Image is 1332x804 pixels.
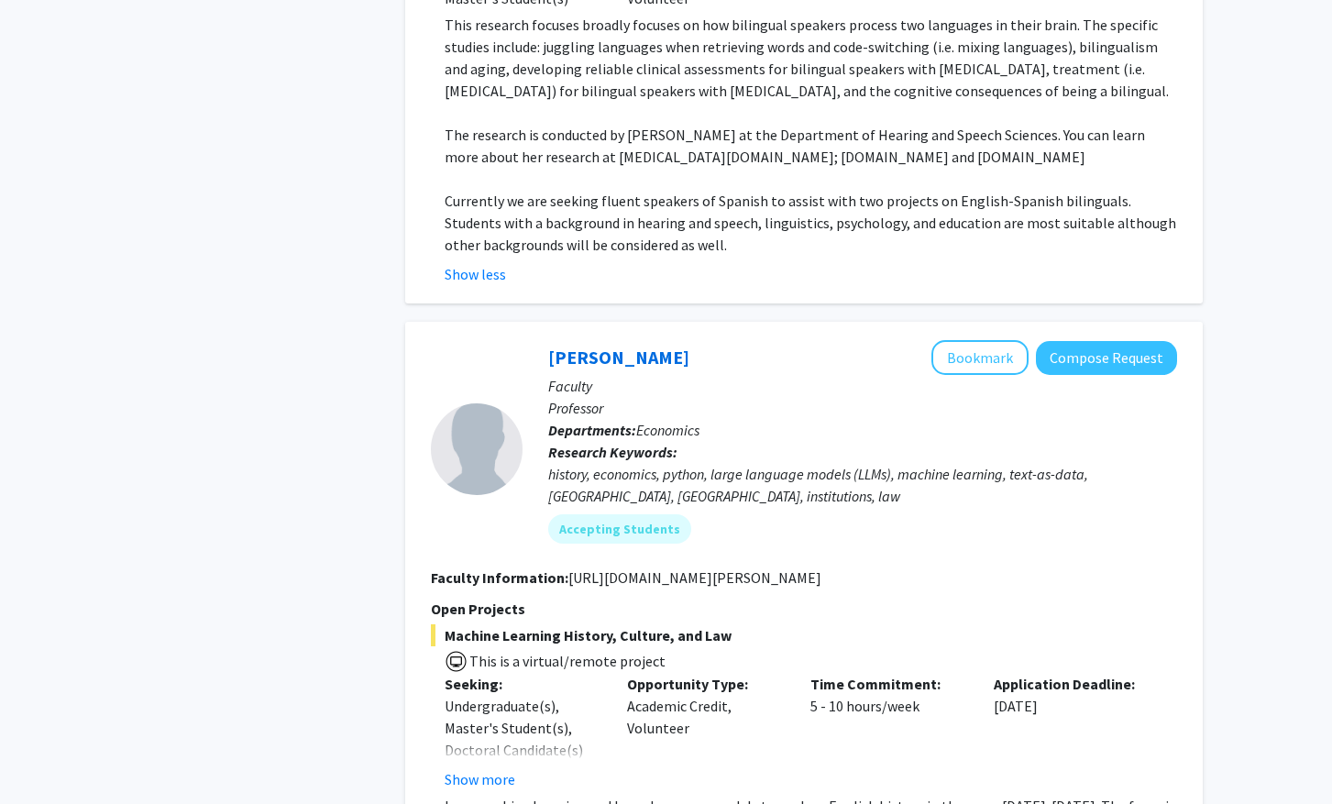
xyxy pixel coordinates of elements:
[980,673,1163,790] div: [DATE]
[445,124,1177,168] p: The research is conducted by [PERSON_NAME] at the Department of Hearing and Speech Sciences. You ...
[548,514,691,544] mat-chip: Accepting Students
[994,673,1150,695] p: Application Deadline:
[548,463,1177,507] div: history, economics, python, large language models (LLMs), machine learning, text-as-data, [GEOGRA...
[548,421,636,439] b: Departments:
[431,624,1177,646] span: Machine Learning History, Culture, and Law
[568,568,821,587] fg-read-more: [URL][DOMAIN_NAME][PERSON_NAME]
[548,443,677,461] b: Research Keywords:
[431,568,568,587] b: Faculty Information:
[548,375,1177,397] p: Faculty
[931,340,1029,375] button: Add Peter Murrell to Bookmarks
[797,673,980,790] div: 5 - 10 hours/week
[445,673,600,695] p: Seeking:
[445,263,506,285] button: Show less
[14,721,78,790] iframe: Chat
[636,421,699,439] span: Economics
[431,598,1177,620] p: Open Projects
[468,652,666,670] span: This is a virtual/remote project
[613,673,797,790] div: Academic Credit, Volunteer
[548,346,689,369] a: [PERSON_NAME]
[548,397,1177,419] p: Professor
[445,190,1177,256] p: Currently we are seeking fluent speakers of Spanish to assist with two projects on English-Spanis...
[445,14,1177,102] p: This research focuses broadly focuses on how bilingual speakers process two languages in their br...
[627,673,783,695] p: Opportunity Type:
[445,768,515,790] button: Show more
[1036,341,1177,375] button: Compose Request to Peter Murrell
[810,673,966,695] p: Time Commitment:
